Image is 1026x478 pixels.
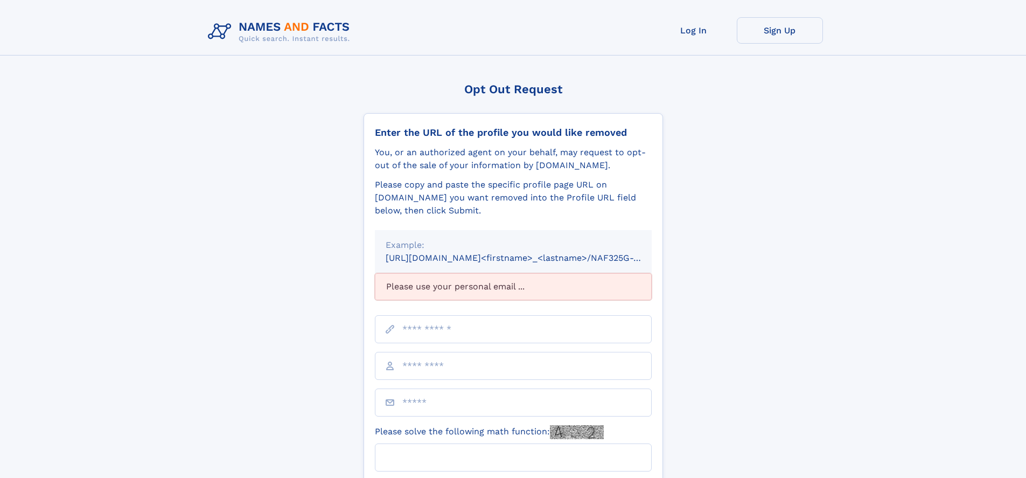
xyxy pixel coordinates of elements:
div: Example: [386,239,641,252]
div: You, or an authorized agent on your behalf, may request to opt-out of the sale of your informatio... [375,146,652,172]
a: Sign Up [737,17,823,44]
div: Please use your personal email ... [375,273,652,300]
div: Enter the URL of the profile you would like removed [375,127,652,138]
div: Opt Out Request [364,82,663,96]
small: [URL][DOMAIN_NAME]<firstname>_<lastname>/NAF325G-xxxxxxxx [386,253,672,263]
a: Log In [651,17,737,44]
label: Please solve the following math function: [375,425,604,439]
img: Logo Names and Facts [204,17,359,46]
div: Please copy and paste the specific profile page URL on [DOMAIN_NAME] you want removed into the Pr... [375,178,652,217]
